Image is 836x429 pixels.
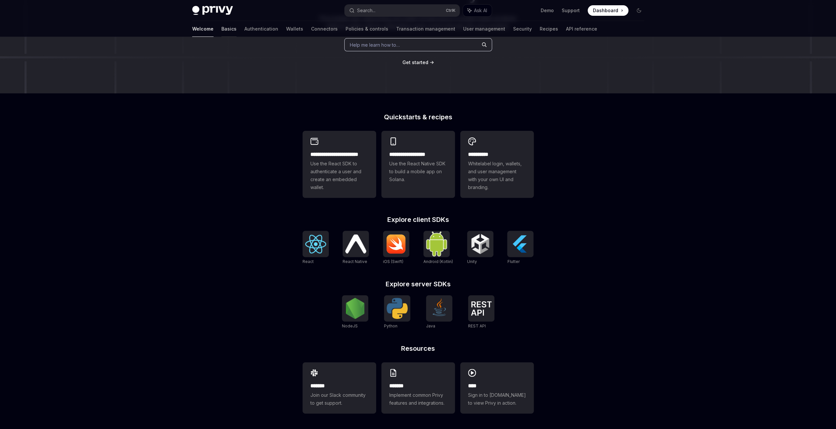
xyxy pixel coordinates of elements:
a: **** **Join our Slack community to get support. [303,362,376,414]
a: **** **Implement common Privy features and integrations. [381,362,455,414]
h2: Quickstarts & recipes [303,114,534,120]
a: Security [513,21,532,37]
a: Demo [541,7,554,14]
h2: Resources [303,345,534,352]
span: Python [384,323,397,328]
a: Dashboard [588,5,628,16]
a: FlutterFlutter [507,231,533,265]
a: Get started [402,59,428,66]
img: iOS (Swift) [386,234,407,254]
a: NodeJSNodeJS [342,295,368,329]
span: NodeJS [342,323,358,328]
span: Flutter [507,259,519,264]
a: Transaction management [396,21,455,37]
a: Android (Kotlin)Android (Kotlin) [423,231,453,265]
span: REST API [468,323,486,328]
span: Ctrl K [446,8,456,13]
span: Use the React SDK to authenticate a user and create an embedded wallet. [310,160,368,191]
a: Policies & controls [346,21,388,37]
span: Dashboard [593,7,618,14]
img: dark logo [192,6,233,15]
button: Search...CtrlK [345,5,460,16]
span: Java [426,323,435,328]
span: React Native [343,259,367,264]
a: **** **** **** ***Use the React Native SDK to build a mobile app on Solana. [381,131,455,198]
img: NodeJS [345,298,366,319]
a: UnityUnity [467,231,493,265]
a: User management [463,21,505,37]
span: iOS (Swift) [383,259,403,264]
a: Wallets [286,21,303,37]
img: React [305,235,326,253]
a: React NativeReact Native [343,231,369,265]
img: Unity [470,233,491,254]
h2: Explore client SDKs [303,216,534,223]
span: Implement common Privy features and integrations. [389,391,447,407]
span: Android (Kotlin) [423,259,453,264]
a: API reference [566,21,597,37]
span: Join our Slack community to get support. [310,391,368,407]
button: Toggle dark mode [634,5,644,16]
img: Flutter [510,233,531,254]
a: PythonPython [384,295,410,329]
img: Android (Kotlin) [426,231,447,256]
a: REST APIREST API [468,295,494,329]
div: Search... [357,7,375,14]
a: ****Sign in to [DOMAIN_NAME] to view Privy in action. [460,362,534,414]
span: Help me learn how to… [350,41,400,48]
img: REST API [471,301,492,316]
span: Sign in to [DOMAIN_NAME] to view Privy in action. [468,391,526,407]
span: React [303,259,314,264]
span: Get started [402,60,428,65]
a: Recipes [540,21,558,37]
span: Use the React Native SDK to build a mobile app on Solana. [389,160,447,183]
span: Whitelabel login, wallets, and user management with your own UI and branding. [468,160,526,191]
button: Ask AI [463,5,492,16]
a: Support [562,7,580,14]
h2: Explore server SDKs [303,281,534,287]
a: Connectors [311,21,338,37]
img: Python [387,298,408,319]
a: Welcome [192,21,214,37]
span: Ask AI [474,7,487,14]
span: Unity [467,259,477,264]
img: React Native [345,234,366,253]
a: Authentication [244,21,278,37]
a: JavaJava [426,295,452,329]
a: **** *****Whitelabel login, wallets, and user management with your own UI and branding. [460,131,534,198]
a: ReactReact [303,231,329,265]
img: Java [429,298,450,319]
a: Basics [221,21,237,37]
a: iOS (Swift)iOS (Swift) [383,231,409,265]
